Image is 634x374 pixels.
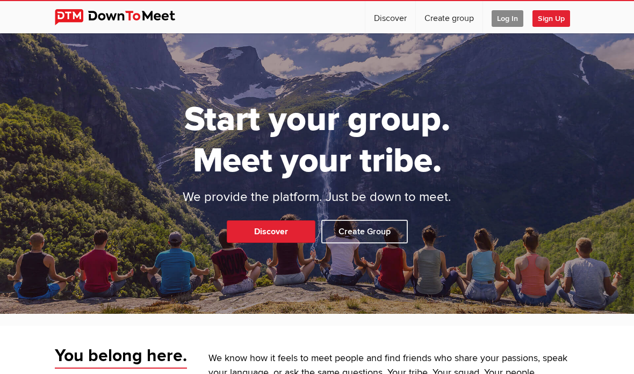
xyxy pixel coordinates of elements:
[532,10,570,27] span: Sign Up
[483,1,532,33] a: Log In
[142,99,492,182] h1: Start your group. Meet your tribe.
[492,10,523,27] span: Log In
[532,1,579,33] a: Sign Up
[227,220,315,243] a: Discover
[321,220,408,243] a: Create Group
[365,1,415,33] a: Discover
[416,1,482,33] a: Create group
[55,9,192,25] img: DownToMeet
[55,345,187,369] span: You belong here.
